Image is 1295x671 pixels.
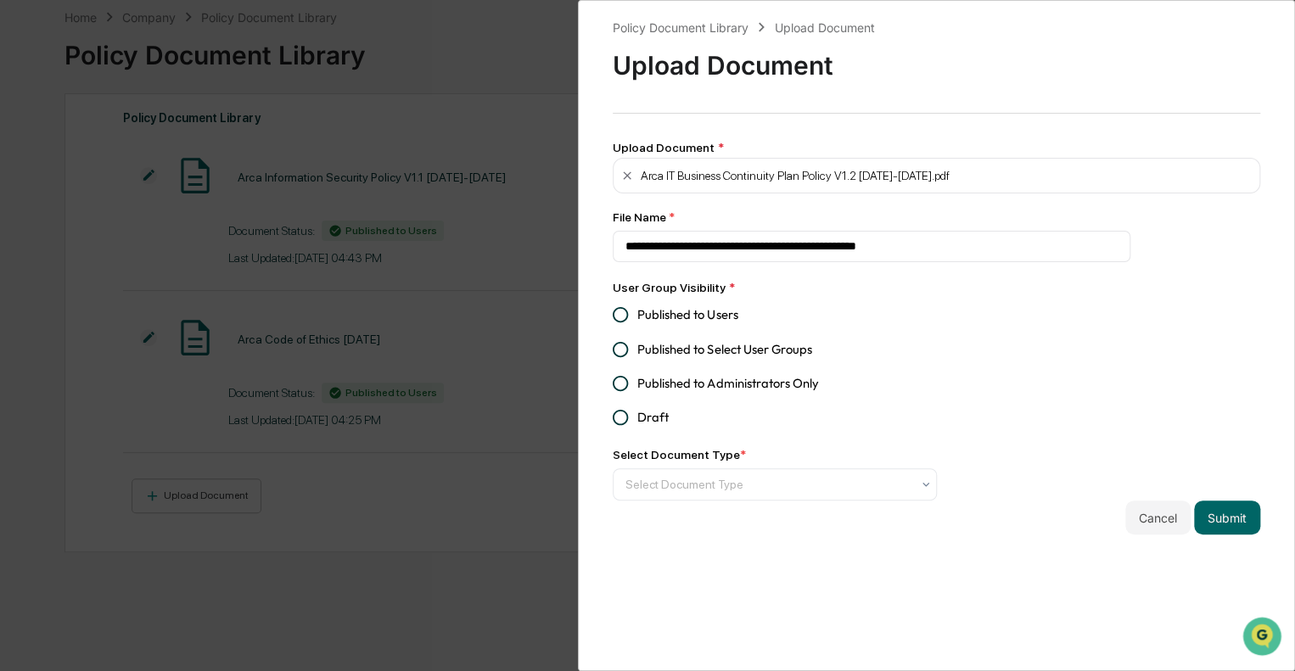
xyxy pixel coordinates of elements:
button: Start new chat [289,135,309,155]
img: 1746055101610-c473b297-6a78-478c-a979-82029cc54cd1 [17,130,48,160]
a: Powered byPylon [120,287,205,300]
div: Upload Document [613,36,1260,81]
button: Submit [1194,500,1260,534]
div: Select Document Type [613,448,746,461]
div: Policy Document Library [613,20,748,35]
span: Preclearance [34,214,109,231]
span: Data Lookup [34,246,107,263]
div: Start new chat [58,130,278,147]
div: 🔎 [17,248,31,261]
span: Pylon [169,288,205,300]
div: Arca IT Business Continuity Plan Policy V1.2 [DATE]-[DATE].pdf [641,169,950,182]
label: User Group Visibility [613,281,735,294]
p: How can we help? [17,36,309,63]
div: File Name [613,210,1130,224]
span: Published to Administrators Only [637,374,818,393]
span: Published to Users [637,305,737,324]
a: 🖐️Preclearance [10,207,116,238]
label: Upload Document [613,141,724,154]
div: 🖐️ [17,215,31,229]
a: 🗄️Attestations [116,207,217,238]
span: Published to Select User Groups [637,340,811,359]
span: Draft [637,408,669,427]
span: Attestations [140,214,210,231]
div: We're available if you need us! [58,147,215,160]
iframe: Open customer support [1241,615,1287,661]
div: Upload Document [774,20,874,35]
div: 🗄️ [123,215,137,229]
a: 🔎Data Lookup [10,239,114,270]
button: Cancel [1125,500,1191,534]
